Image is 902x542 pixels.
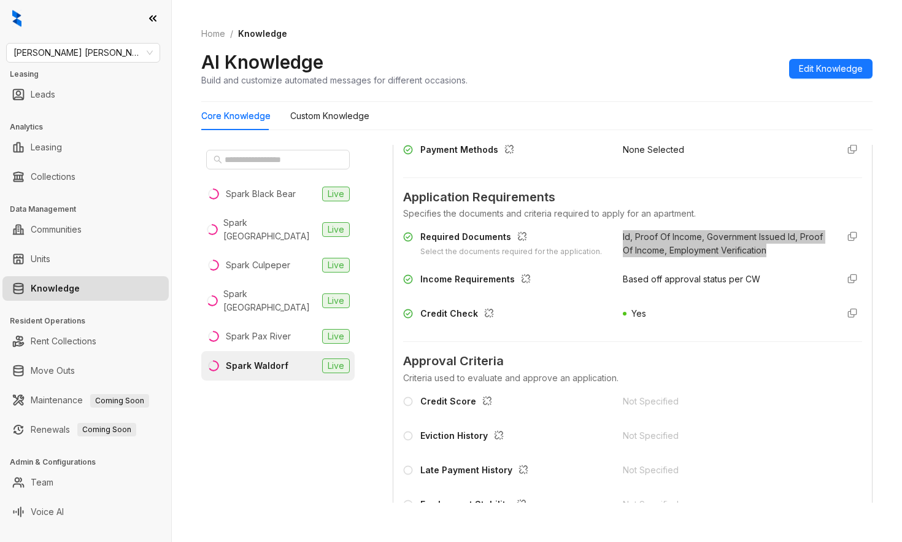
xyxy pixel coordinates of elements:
[199,27,228,41] a: Home
[403,352,862,371] span: Approval Criteria
[623,498,828,511] div: Not Specified
[12,10,21,27] img: logo
[2,470,169,495] li: Team
[10,316,171,327] h3: Resident Operations
[2,217,169,242] li: Communities
[403,188,862,207] span: Application Requirements
[420,143,519,159] div: Payment Methods
[10,69,171,80] h3: Leasing
[226,330,291,343] div: Spark Pax River
[31,82,55,107] a: Leads
[322,187,350,201] span: Live
[403,371,862,385] div: Criteria used to evaluate and approve an application.
[13,44,153,62] span: Gates Hudson
[31,276,80,301] a: Knowledge
[322,358,350,373] span: Live
[799,62,863,75] span: Edit Knowledge
[420,395,497,411] div: Credit Score
[226,187,296,201] div: Spark Black Bear
[623,395,828,408] div: Not Specified
[214,155,222,164] span: search
[2,165,169,189] li: Collections
[223,287,317,314] div: Spark [GEOGRAPHIC_DATA]
[420,230,602,246] div: Required Documents
[31,247,50,271] a: Units
[2,329,169,354] li: Rent Collections
[90,394,149,408] span: Coming Soon
[2,247,169,271] li: Units
[31,470,53,495] a: Team
[322,222,350,237] span: Live
[31,358,75,383] a: Move Outs
[2,388,169,412] li: Maintenance
[623,144,684,155] span: None Selected
[322,258,350,273] span: Live
[403,207,862,220] div: Specifies the documents and criteria required to apply for an apartment.
[201,50,323,74] h2: AI Knowledge
[226,359,288,373] div: Spark Waldorf
[31,135,62,160] a: Leasing
[789,59,873,79] button: Edit Knowledge
[201,74,468,87] div: Build and customize automated messages for different occasions.
[420,498,531,514] div: Employment Stability
[2,82,169,107] li: Leads
[201,109,271,123] div: Core Knowledge
[2,417,169,442] li: Renewals
[31,165,75,189] a: Collections
[226,258,290,272] div: Spark Culpeper
[2,500,169,524] li: Voice AI
[623,274,760,284] span: Based off approval status per CW
[2,358,169,383] li: Move Outs
[322,329,350,344] span: Live
[2,135,169,160] li: Leasing
[420,463,533,479] div: Late Payment History
[631,308,646,319] span: Yes
[31,500,64,524] a: Voice AI
[623,231,823,255] span: Id, Proof Of Income, Government Issued Id, Proof Of Income, Employment Verification
[31,329,96,354] a: Rent Collections
[77,423,136,436] span: Coming Soon
[230,27,233,41] li: /
[10,122,171,133] h3: Analytics
[238,28,287,39] span: Knowledge
[10,204,171,215] h3: Data Management
[420,429,509,445] div: Eviction History
[420,307,499,323] div: Credit Check
[223,216,317,243] div: Spark [GEOGRAPHIC_DATA]
[31,217,82,242] a: Communities
[420,246,602,258] div: Select the documents required for the application.
[420,273,536,288] div: Income Requirements
[290,109,369,123] div: Custom Knowledge
[623,463,828,477] div: Not Specified
[322,293,350,308] span: Live
[10,457,171,468] h3: Admin & Configurations
[31,417,136,442] a: RenewalsComing Soon
[2,276,169,301] li: Knowledge
[623,429,828,443] div: Not Specified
